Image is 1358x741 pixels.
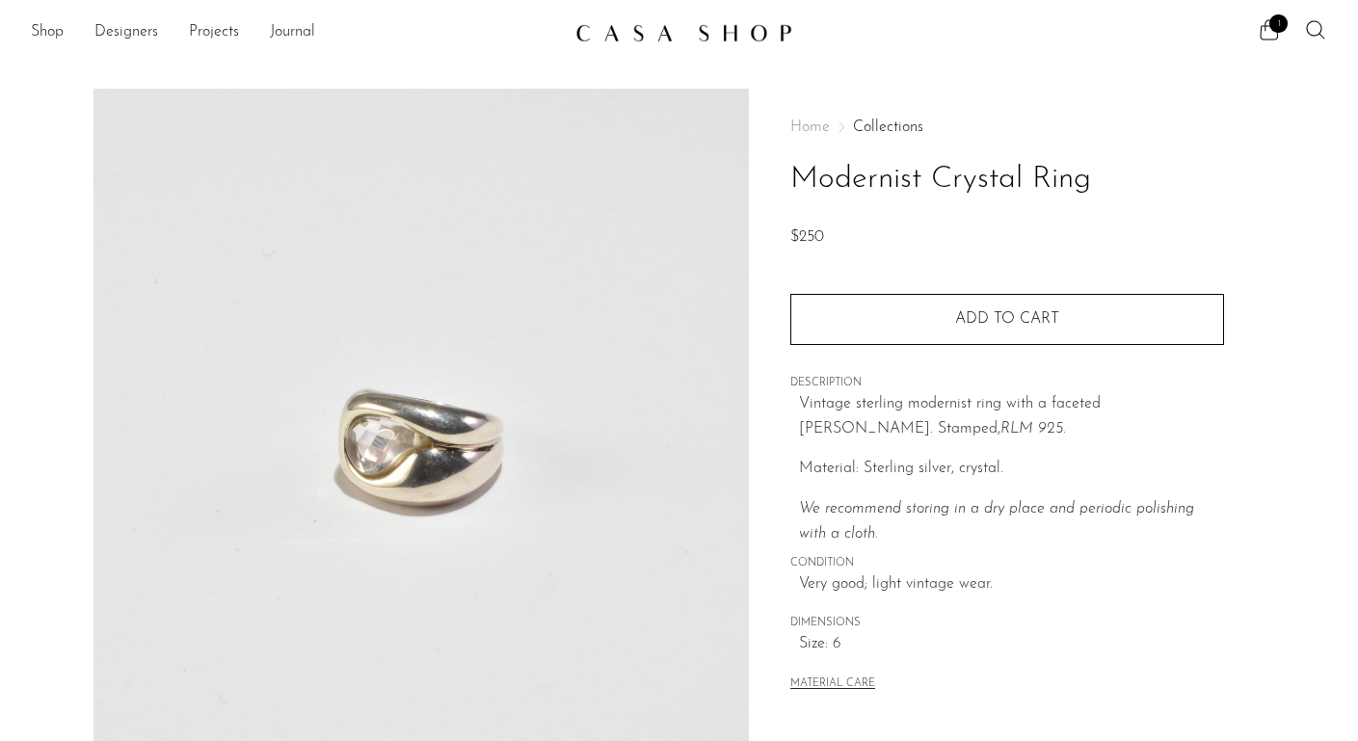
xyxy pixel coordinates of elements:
ul: NEW HEADER MENU [31,16,560,49]
h1: Modernist Crystal Ring [790,155,1224,204]
span: DIMENSIONS [790,615,1224,632]
a: Projects [189,20,239,45]
span: $250 [790,229,824,245]
span: 1 [1269,14,1288,33]
span: Size: 6 [799,632,1224,657]
a: Journal [270,20,315,45]
button: MATERIAL CARE [790,677,875,692]
a: Collections [853,119,923,135]
nav: Desktop navigation [31,16,560,49]
span: Home [790,119,830,135]
p: Vintage sterling modernist ring with a faceted [PERSON_NAME]. Stamped, [799,392,1224,441]
a: Designers [94,20,158,45]
a: Shop [31,20,64,45]
span: DESCRIPTION [790,375,1224,392]
nav: Breadcrumbs [790,119,1224,135]
button: Add to cart [790,294,1224,344]
p: Material: Sterling silver, crystal. [799,457,1224,482]
em: RLM 925. [1000,421,1066,437]
span: Add to cart [955,311,1059,327]
span: Very good; light vintage wear. [799,572,1224,597]
i: We recommend storing in a dry place and periodic polishing with a cloth. [799,501,1194,542]
span: CONDITION [790,555,1224,572]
